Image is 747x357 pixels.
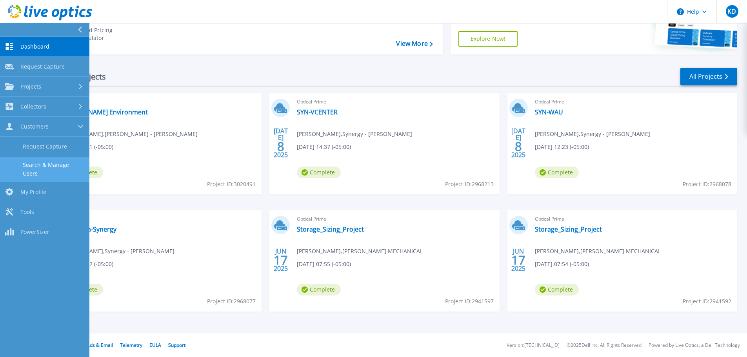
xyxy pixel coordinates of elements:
span: 8 [277,143,284,150]
span: Optical Prime [297,98,494,106]
span: Optical Prime [59,215,257,223]
span: Project ID: 2941592 [683,297,731,306]
a: EULA [149,342,161,348]
a: SYN-WAU [535,108,563,116]
div: [DATE] 2025 [511,129,526,157]
span: Optical Prime [59,98,257,106]
span: Projects [20,83,41,90]
a: Cloud Pricing Calculator [56,24,143,44]
span: Complete [535,284,579,295]
span: Optical Prime [297,215,494,223]
span: Complete [297,284,341,295]
div: Cloud Pricing Calculator [77,26,140,42]
a: Wauconda-Synergy [59,225,116,233]
span: Complete [535,167,579,178]
span: Collectors [20,103,46,110]
a: Ads & Email [87,342,113,348]
span: PowerSizer [20,228,49,236]
div: JUN 2025 [511,246,526,274]
a: SYN-VCENTER [297,108,338,116]
span: [PERSON_NAME] , [PERSON_NAME] MECHANICAL [535,247,661,256]
a: All Projects [680,68,737,85]
span: [DATE] 14:37 (-05:00) [297,143,351,151]
span: Dashboard [20,43,49,50]
span: Tools [20,208,34,216]
span: [PERSON_NAME] , Synergy - [PERSON_NAME] [535,130,650,138]
li: Version: [TECHNICAL_ID] [507,343,560,348]
span: 8 [515,143,522,150]
span: [DATE] 12:23 (-05:00) [535,143,589,151]
span: Optical Prime [535,98,732,106]
span: 17 [511,257,525,263]
span: 17 [274,257,288,263]
a: Explore Now! [458,31,518,47]
a: Support [168,342,185,348]
span: Complete [297,167,341,178]
li: © 2025 Dell Inc. All Rights Reserved [567,343,642,348]
span: [PERSON_NAME] , Synergy - [PERSON_NAME] [59,247,174,256]
span: Project ID: 2968213 [445,180,494,188]
span: KD [727,8,736,14]
span: Request Capture [20,63,65,70]
a: Storage_Sizing_Project [297,225,364,233]
a: Storage_Sizing_Project [535,225,602,233]
a: View More [396,40,433,47]
span: Project ID: 2968077 [207,297,256,306]
span: [PERSON_NAME] , Synergy - [PERSON_NAME] [297,130,412,138]
a: Telemetry [120,342,142,348]
span: Optical Prime [535,215,732,223]
li: Powered by Live Optics, a Dell Technology [649,343,740,348]
span: [DATE] 07:55 (-05:00) [297,260,351,268]
div: JUN 2025 [273,246,288,274]
span: [DATE] 07:54 (-05:00) [535,260,589,268]
a: [PERSON_NAME] Environment [59,108,148,116]
span: [PERSON_NAME] , [PERSON_NAME] - [PERSON_NAME] [59,130,198,138]
span: Customers [20,123,49,130]
span: [PERSON_NAME] , [PERSON_NAME] MECHANICAL [297,247,423,256]
span: Project ID: 2941597 [445,297,494,306]
span: Project ID: 3020491 [207,180,256,188]
div: [DATE] 2025 [273,129,288,157]
span: Project ID: 2968078 [683,180,731,188]
span: My Profile [20,188,46,196]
